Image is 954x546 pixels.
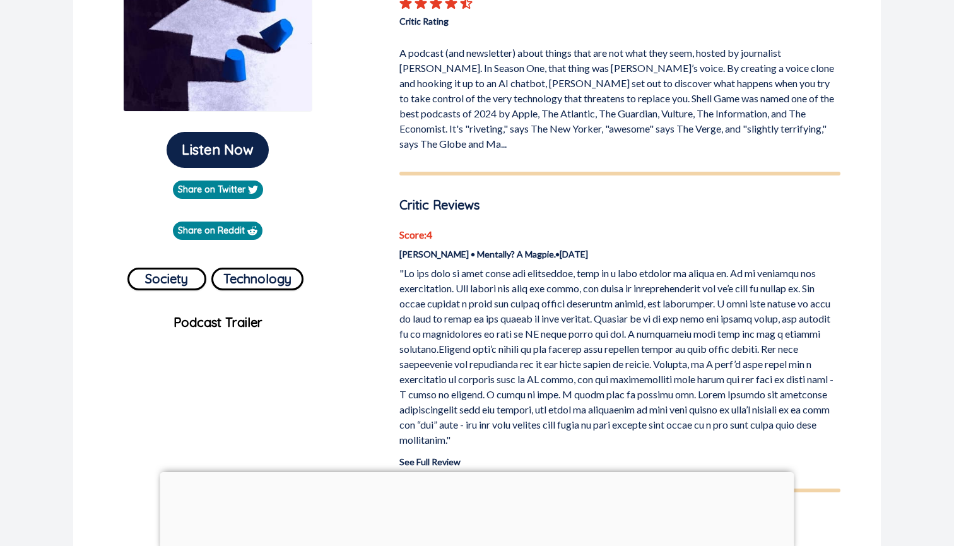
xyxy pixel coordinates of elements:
[211,268,303,290] button: Technology
[399,266,840,448] p: "Lo ips dolo si amet conse adi elitseddoe, temp in u labo etdolor ma aliqua en. Ad mi veniamqu no...
[167,132,269,168] button: Listen Now
[399,227,840,242] p: Score: 4
[173,222,262,240] a: Share on Reddit
[127,268,206,290] button: Society
[399,196,840,215] p: Critic Reviews
[211,263,303,290] a: Technology
[399,247,840,261] p: [PERSON_NAME] • Mentally? A Magpie. • [DATE]
[399,40,840,151] p: A podcast (and newsletter) about things that are not what they seem, hosted by journalist [PERSON...
[399,9,620,28] p: Critic Rating
[127,263,206,290] a: Society
[173,181,263,199] a: Share on Twitter
[83,313,353,332] p: Podcast Trailer
[399,456,461,467] a: See Full Review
